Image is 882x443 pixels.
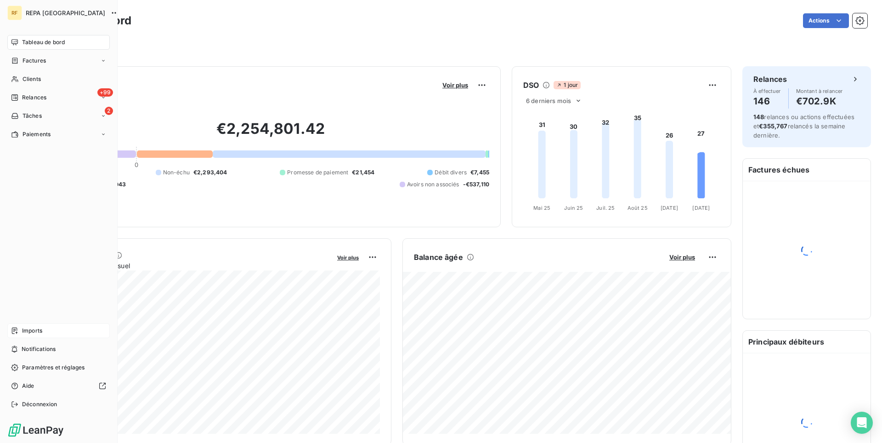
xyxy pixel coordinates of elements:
h6: DSO [523,80,539,91]
span: €7,455 [470,168,489,177]
span: Clients [23,75,41,83]
span: Déconnexion [22,400,57,408]
span: Tâches [23,112,42,120]
button: Voir plus [440,81,471,89]
span: relances ou actions effectuées et relancés la semaine dernière. [753,113,854,139]
h2: €2,254,801.42 [52,120,489,147]
span: +99 [97,88,113,97]
span: Voir plus [337,254,359,261]
tspan: [DATE] [692,205,710,211]
img: Logo LeanPay [7,423,64,437]
span: Notifications [22,345,56,353]
span: Relances [22,93,46,102]
span: Paramètres et réglages [22,363,85,372]
a: Aide [7,379,110,393]
span: -€537,110 [463,180,489,189]
span: €355,767 [759,122,787,130]
tspan: Juin 25 [564,205,583,211]
span: Débit divers [435,168,467,177]
span: Imports [22,327,42,335]
span: €2,293,404 [193,168,227,177]
span: Voir plus [442,81,468,89]
span: Chiffre d'affaires mensuel [52,261,331,270]
span: 0 [135,161,138,168]
span: 148 [753,113,764,121]
h4: €702.9K [796,94,843,109]
span: Aide [22,382,34,390]
span: Factures [23,57,46,65]
span: Voir plus [669,253,695,261]
span: Paiements [23,130,51,138]
span: Tableau de bord [22,38,65,46]
tspan: [DATE] [661,205,678,211]
div: Open Intercom Messenger [851,412,873,434]
tspan: Mai 25 [533,205,550,211]
span: À effectuer [753,88,781,94]
button: Voir plus [667,253,698,261]
div: RF [7,6,22,20]
span: 6 derniers mois [526,97,571,104]
h4: 146 [753,94,781,109]
tspan: Juil. 25 [596,205,615,211]
span: Promesse de paiement [287,168,348,177]
span: 2 [105,107,113,115]
button: Actions [803,13,849,28]
span: €21,454 [352,168,374,177]
h6: Balance âgée [414,252,463,263]
h6: Factures échues [743,159,871,181]
tspan: Août 25 [628,205,648,211]
span: Non-échu [163,168,190,177]
span: 1 jour [554,81,581,89]
span: Avoirs non associés [407,180,459,189]
h6: Principaux débiteurs [743,331,871,353]
button: Voir plus [334,253,362,261]
h6: Relances [753,74,787,85]
span: Montant à relancer [796,88,843,94]
span: REPA [GEOGRAPHIC_DATA] [26,9,105,17]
